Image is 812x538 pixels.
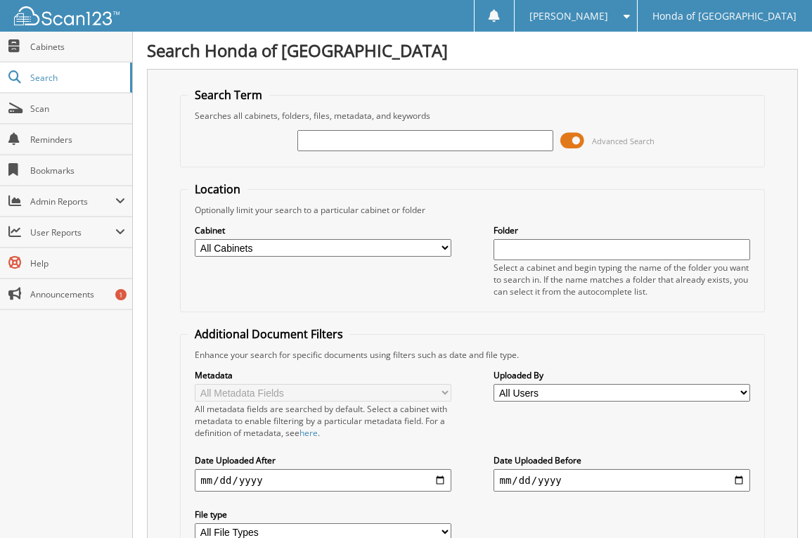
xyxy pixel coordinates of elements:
span: Advanced Search [592,136,655,146]
span: User Reports [30,226,115,238]
div: Searches all cabinets, folders, files, metadata, and keywords [188,110,756,122]
span: Bookmarks [30,165,125,177]
input: end [494,469,749,492]
span: Search [30,72,123,84]
img: scan123-logo-white.svg [14,6,120,25]
label: Metadata [195,369,451,381]
h1: Search Honda of [GEOGRAPHIC_DATA] [147,39,798,62]
label: Cabinet [195,224,451,236]
span: Help [30,257,125,269]
legend: Additional Document Filters [188,326,350,342]
span: Scan [30,103,125,115]
label: Date Uploaded Before [494,454,749,466]
div: 1 [115,289,127,300]
div: Optionally limit your search to a particular cabinet or folder [188,204,756,216]
label: Date Uploaded After [195,454,451,466]
span: Honda of [GEOGRAPHIC_DATA] [652,12,797,20]
span: Reminders [30,134,125,146]
input: start [195,469,451,492]
label: Folder [494,224,749,236]
div: Enhance your search for specific documents using filters such as date and file type. [188,349,756,361]
legend: Location [188,181,247,197]
legend: Search Term [188,87,269,103]
div: Select a cabinet and begin typing the name of the folder you want to search in. If the name match... [494,262,749,297]
a: here [299,427,318,439]
span: [PERSON_NAME] [529,12,608,20]
span: Admin Reports [30,196,115,207]
label: Uploaded By [494,369,749,381]
div: All metadata fields are searched by default. Select a cabinet with metadata to enable filtering b... [195,403,451,439]
span: Cabinets [30,41,125,53]
label: File type [195,508,451,520]
span: Announcements [30,288,125,300]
